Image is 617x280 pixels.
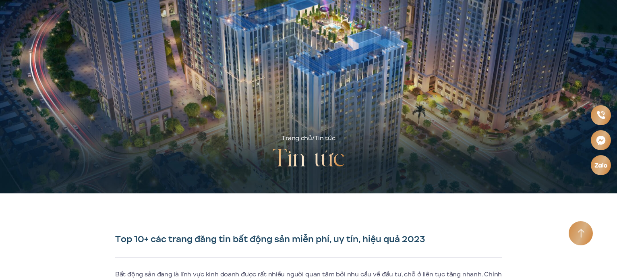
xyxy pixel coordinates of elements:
a: Trang chủ [282,134,312,143]
h1: Top 10+ các trang đăng tin bất động sản miễn phí, uy tín, hiệu quả 2023 [115,234,502,245]
img: Phone icon [596,111,605,120]
div: / [282,134,335,143]
img: Zalo icon [594,162,608,168]
img: Messenger icon [596,135,606,145]
h2: Tin tức [272,143,345,176]
img: Arrow icon [578,229,584,238]
span: Tin tức [315,134,335,143]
